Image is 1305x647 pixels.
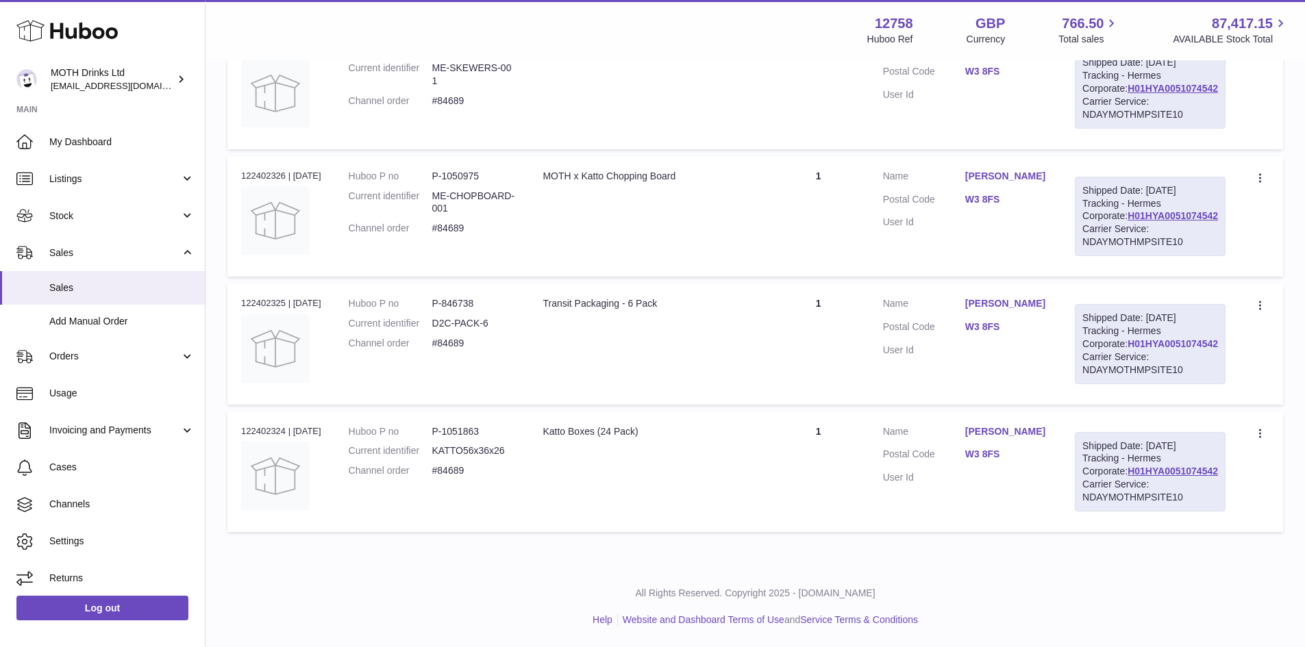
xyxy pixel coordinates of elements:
[967,33,1006,46] div: Currency
[1075,177,1226,256] div: Tracking - Hermes Corporate:
[1082,440,1218,453] div: Shipped Date: [DATE]
[1058,14,1119,46] a: 766.50 Total sales
[432,190,516,216] dd: ME-CHOPBOARD-001
[241,442,310,510] img: no-photo.jpg
[623,614,784,625] a: Website and Dashboard Terms of Use
[49,461,195,474] span: Cases
[883,297,965,314] dt: Name
[1082,184,1218,197] div: Shipped Date: [DATE]
[965,65,1047,78] a: W3 8FS
[16,69,37,90] img: internalAdmin-12758@internal.huboo.com
[1212,14,1273,33] span: 87,417.15
[241,297,321,309] div: 122402325 | [DATE]
[349,170,432,183] dt: Huboo P no
[883,471,965,484] dt: User Id
[618,613,918,626] li: and
[432,317,516,330] dd: D2C-PACK-6
[543,170,754,183] div: MOTH x Katto Chopping Board
[867,33,913,46] div: Huboo Ref
[883,425,965,442] dt: Name
[349,425,432,438] dt: Huboo P no
[767,156,869,277] td: 1
[1075,304,1226,383] div: Tracking - Hermes Corporate:
[49,535,195,548] span: Settings
[49,136,195,149] span: My Dashboard
[49,173,180,186] span: Listings
[241,425,321,437] div: 122402324 | [DATE]
[51,80,201,91] span: [EMAIL_ADDRESS][DOMAIN_NAME]
[965,320,1047,333] a: W3 8FS
[49,315,195,328] span: Add Manual Order
[767,411,869,532] td: 1
[432,444,516,457] dd: KATTO56x36x26
[49,281,195,294] span: Sales
[432,94,516,107] dd: #84689
[49,387,195,400] span: Usage
[241,170,321,182] div: 122402326 | [DATE]
[965,170,1047,183] a: [PERSON_NAME]
[432,337,516,350] dd: #84689
[1128,210,1218,221] a: H01HYA0051074542
[1082,351,1218,377] div: Carrier Service: NDAYMOTHMPSITE10
[883,344,965,357] dt: User Id
[349,94,432,107] dt: Channel order
[349,222,432,235] dt: Channel order
[1173,33,1289,46] span: AVAILABLE Stock Total
[883,65,965,81] dt: Postal Code
[349,190,432,216] dt: Current identifier
[875,14,913,33] strong: 12758
[49,498,195,511] span: Channels
[1128,466,1218,477] a: H01HYA0051074542
[965,193,1047,206] a: W3 8FS
[1082,223,1218,249] div: Carrier Service: NDAYMOTHMPSITE10
[543,425,754,438] div: Katto Boxes (24 Pack)
[349,62,432,88] dt: Current identifier
[543,297,754,310] div: Transit Packaging - 6 Pack
[349,337,432,350] dt: Channel order
[1062,14,1104,33] span: 766.50
[1082,312,1218,325] div: Shipped Date: [DATE]
[49,350,180,363] span: Orders
[883,170,965,186] dt: Name
[800,614,918,625] a: Service Terms & Conditions
[1075,432,1226,511] div: Tracking - Hermes Corporate:
[432,425,516,438] dd: P-1051863
[216,587,1294,600] p: All Rights Reserved. Copyright 2025 - [DOMAIN_NAME]
[432,297,516,310] dd: P-846738
[49,424,180,437] span: Invoicing and Payments
[432,170,516,183] dd: P-1050975
[432,222,516,235] dd: #84689
[965,297,1047,310] a: [PERSON_NAME]
[965,448,1047,461] a: W3 8FS
[432,62,516,88] dd: ME-SKEWERS-001
[1082,56,1218,69] div: Shipped Date: [DATE]
[883,193,965,210] dt: Postal Code
[965,425,1047,438] a: [PERSON_NAME]
[241,314,310,383] img: no-photo.jpg
[883,448,965,464] dt: Postal Code
[883,320,965,337] dt: Postal Code
[349,444,432,457] dt: Current identifier
[241,59,310,127] img: no-photo.jpg
[1058,33,1119,46] span: Total sales
[1082,478,1218,504] div: Carrier Service: NDAYMOTHMPSITE10
[767,28,869,149] td: 1
[593,614,612,625] a: Help
[1173,14,1289,46] a: 87,417.15 AVAILABLE Stock Total
[51,66,174,92] div: MOTH Drinks Ltd
[883,216,965,229] dt: User Id
[49,572,195,585] span: Returns
[432,464,516,477] dd: #84689
[349,297,432,310] dt: Huboo P no
[241,186,310,255] img: no-photo.jpg
[349,464,432,477] dt: Channel order
[16,596,188,620] a: Log out
[1128,83,1218,94] a: H01HYA0051074542
[1075,49,1226,128] div: Tracking - Hermes Corporate:
[975,14,1005,33] strong: GBP
[883,88,965,101] dt: User Id
[349,317,432,330] dt: Current identifier
[767,283,869,404] td: 1
[1128,338,1218,349] a: H01HYA0051074542
[49,246,180,259] span: Sales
